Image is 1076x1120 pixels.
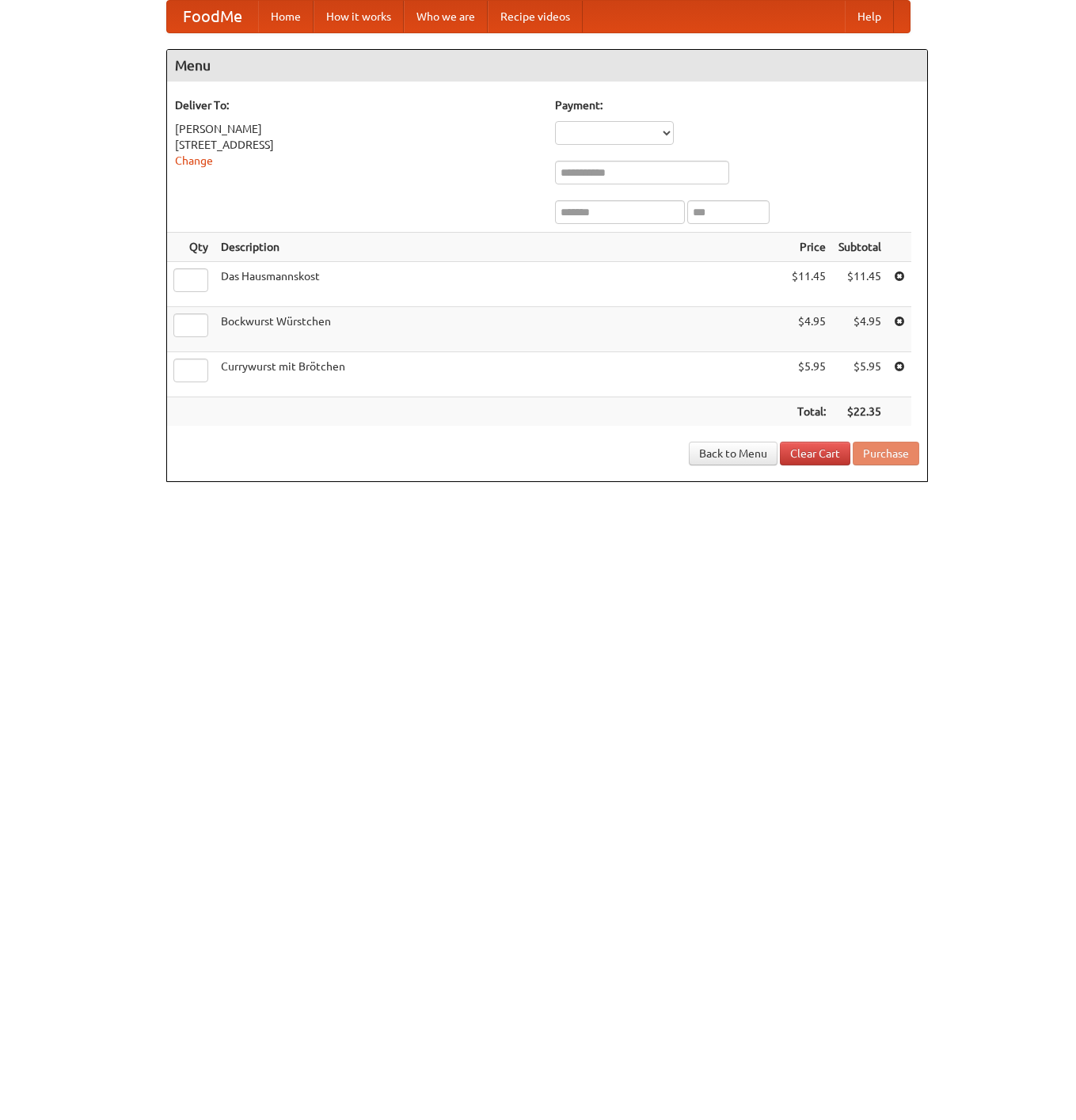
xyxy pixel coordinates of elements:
[488,1,583,32] a: Recipe videos
[555,97,919,113] h5: Payment:
[175,121,539,137] div: [PERSON_NAME]
[785,307,832,352] td: $4.95
[215,352,785,397] td: Currywurst mit Brötchen
[175,137,539,153] div: [STREET_ADDRESS]
[832,233,888,262] th: Subtotal
[215,262,785,307] td: Das Hausmannskost
[845,1,894,32] a: Help
[314,1,404,32] a: How it works
[785,352,832,397] td: $5.95
[853,442,919,465] button: Purchase
[780,442,850,465] a: Clear Cart
[215,233,785,262] th: Description
[175,154,213,167] a: Change
[785,262,832,307] td: $11.45
[175,97,539,113] h5: Deliver To:
[215,307,785,352] td: Bockwurst Würstchen
[404,1,488,32] a: Who we are
[785,233,832,262] th: Price
[258,1,314,32] a: Home
[832,397,888,427] th: $22.35
[167,233,215,262] th: Qty
[832,307,888,352] td: $4.95
[785,397,832,427] th: Total:
[689,442,778,465] a: Back to Menu
[832,262,888,307] td: $11.45
[167,50,927,82] h4: Menu
[167,1,258,32] a: FoodMe
[832,352,888,397] td: $5.95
